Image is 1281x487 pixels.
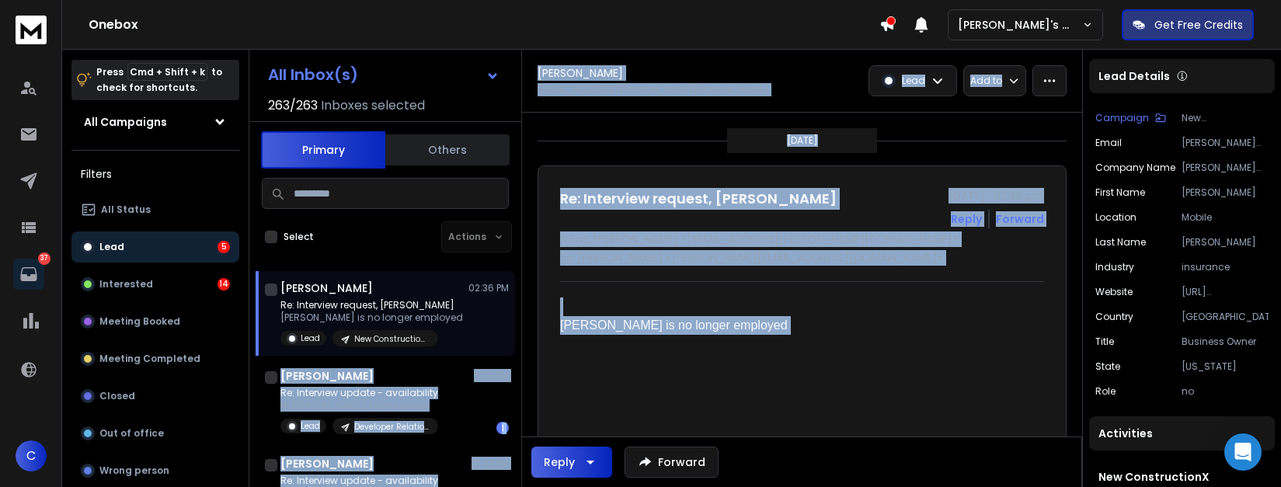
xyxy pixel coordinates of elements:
[127,63,207,81] span: Cmd + Shift + k
[96,64,222,96] p: Press to check for shortcuts.
[71,231,239,263] button: Lead5
[496,422,509,434] div: 1
[949,188,1044,203] p: [DATE] : 02:36 pm
[71,194,239,225] button: All Status
[474,370,509,382] p: 01:21 PM
[1095,186,1145,199] p: First Name
[1182,236,1269,249] p: [PERSON_NAME]
[1095,311,1133,323] p: Country
[268,96,318,115] span: 263 / 263
[71,106,239,137] button: All Campaigns
[280,311,463,324] p: [PERSON_NAME] is no longer employed
[1098,68,1170,84] p: Lead Details
[1182,211,1269,224] p: Mobile
[38,252,50,265] p: 37
[1095,286,1133,298] p: website
[99,278,153,290] p: Interested
[280,368,374,384] h1: [PERSON_NAME]
[1095,360,1120,373] p: State
[1098,469,1265,485] h1: New ConstructionX
[1154,17,1243,33] p: Get Free Credits
[321,96,425,115] h3: Inboxes selected
[218,241,230,253] div: 5
[284,231,314,243] label: Select
[538,65,623,81] h1: [PERSON_NAME]
[1182,336,1269,348] p: Business Owner
[89,16,879,34] h1: Onebox
[13,259,44,290] a: 37
[1182,311,1269,323] p: [GEOGRAPHIC_DATA]
[280,280,373,296] h1: [PERSON_NAME]
[71,269,239,300] button: Interested14
[16,440,47,471] button: C
[544,454,575,470] div: Reply
[71,343,239,374] button: Meeting Completed
[560,250,1044,266] p: to: [PERSON_NAME] <[PERSON_NAME][EMAIL_ADDRESS][DOMAIN_NAME]>
[970,75,1002,87] p: Add to
[261,131,385,169] button: Primary
[1095,261,1134,273] p: industry
[1095,162,1175,174] p: Company Name
[468,282,509,294] p: 02:36 PM
[280,387,438,399] p: Re: Interview update - availability
[531,447,612,478] button: Reply
[280,399,438,412] p: Hi [PERSON_NAME], I am curious
[1089,416,1275,450] div: Activities
[99,427,164,440] p: Out of office
[560,188,837,210] h1: Re: Interview request, [PERSON_NAME]
[218,278,230,290] div: 14
[951,211,982,227] button: Reply
[280,456,374,471] h1: [PERSON_NAME]
[280,299,463,311] p: Re: Interview request, [PERSON_NAME]
[301,332,320,344] p: Lead
[538,84,769,96] p: [EMAIL_ADDRESS][PERSON_NAME][DOMAIN_NAME]
[1182,360,1269,373] p: [US_STATE]
[71,306,239,337] button: Meeting Booked
[472,457,509,470] p: 12:43 PM
[1095,336,1114,348] p: title
[99,464,169,477] p: Wrong person
[1182,137,1269,149] p: [PERSON_NAME][EMAIL_ADDRESS][DOMAIN_NAME]
[1122,9,1254,40] button: Get Free Credits
[1095,112,1166,124] button: Campaign
[560,231,1044,247] p: from: [PERSON_NAME] <[EMAIL_ADDRESS][PERSON_NAME][DOMAIN_NAME]>
[1095,385,1116,398] p: role
[16,16,47,44] img: logo
[301,420,320,432] p: Lead
[256,59,512,90] button: All Inbox(s)
[99,241,124,253] p: Lead
[787,134,818,147] p: [DATE]
[958,17,1082,33] p: [PERSON_NAME]'s Workspace
[84,114,167,130] h1: All Campaigns
[1095,211,1137,224] p: location
[280,475,438,487] p: Re: Interview update - availability
[354,333,429,345] p: New ConstructionX
[902,75,925,87] p: Lead
[560,316,1014,335] div: [PERSON_NAME] is no longer employed
[385,133,510,167] button: Others
[354,421,429,433] p: Developer Relations Engineer [GEOGRAPHIC_DATA]
[1182,186,1269,199] p: [PERSON_NAME]
[268,67,358,82] h1: All Inbox(s)
[99,315,180,328] p: Meeting Booked
[71,163,239,185] h3: Filters
[1182,261,1269,273] p: insurance
[625,447,719,478] button: Forward
[1095,137,1122,149] p: Email
[1095,236,1146,249] p: Last Name
[99,390,135,402] p: Closed
[1182,286,1269,298] p: [URL][DOMAIN_NAME]
[71,381,239,412] button: Closed
[99,353,200,365] p: Meeting Completed
[1095,112,1149,124] p: Campaign
[1182,385,1269,398] p: no
[1182,162,1269,174] p: [PERSON_NAME] Insurance, Inc.
[996,211,1044,227] div: Forward
[101,203,151,216] p: All Status
[1182,112,1269,124] p: New ConstructionX
[71,418,239,449] button: Out of office
[71,455,239,486] button: Wrong person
